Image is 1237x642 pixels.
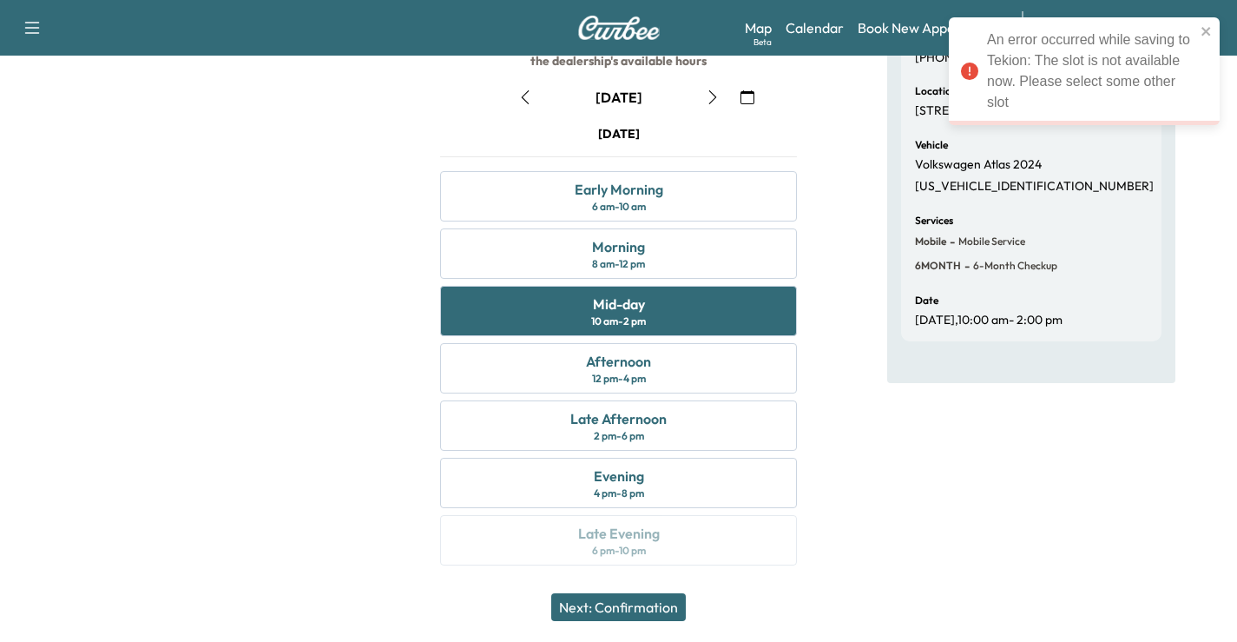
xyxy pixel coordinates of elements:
div: Afternoon [586,351,651,372]
div: [DATE] [595,88,642,107]
h6: Date [915,295,938,306]
p: [DATE] , 10:00 am - 2:00 pm [915,313,1063,328]
h6: Services [915,215,953,226]
div: 8 am - 12 pm [592,257,645,271]
div: Evening [594,466,644,486]
h6: Vehicle [915,140,948,150]
div: Morning [592,236,645,257]
div: Mid-day [593,294,645,314]
img: Curbee Logo [577,16,661,40]
a: Book New Appointment [858,17,1004,38]
a: Calendar [786,17,844,38]
span: - [961,257,970,275]
div: 6 am - 10 am [592,200,646,214]
span: Mobile Service [955,235,1025,248]
div: Early Morning [575,179,663,200]
div: [DATE] [598,125,640,142]
button: close [1201,24,1213,38]
h6: Location [915,86,957,96]
div: 12 pm - 4 pm [592,372,646,386]
p: [US_VEHICLE_IDENTIFICATION_NUMBER] [915,179,1154,195]
span: 6MONTH [915,259,961,273]
button: Next: Confirmation [551,593,686,621]
span: 6-month checkup [970,259,1057,273]
div: 2 pm - 6 pm [594,429,644,443]
div: Late Afternoon [570,408,667,429]
span: Mobile [915,235,946,248]
a: MapBeta [745,17,772,38]
div: 4 pm - 8 pm [594,486,644,500]
span: - [946,233,955,250]
div: An error occurred while saving to Tekion: The slot is not available now. Please select some other... [987,30,1195,113]
p: Volkswagen Atlas 2024 [915,157,1042,173]
div: Beta [753,36,772,49]
p: [PHONE_NUMBER] [915,50,1021,66]
div: 10 am - 2 pm [591,314,646,328]
p: [STREET_ADDRESS] [915,103,1029,119]
b: appointments will always fall within the dealership's available hours [530,36,810,69]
